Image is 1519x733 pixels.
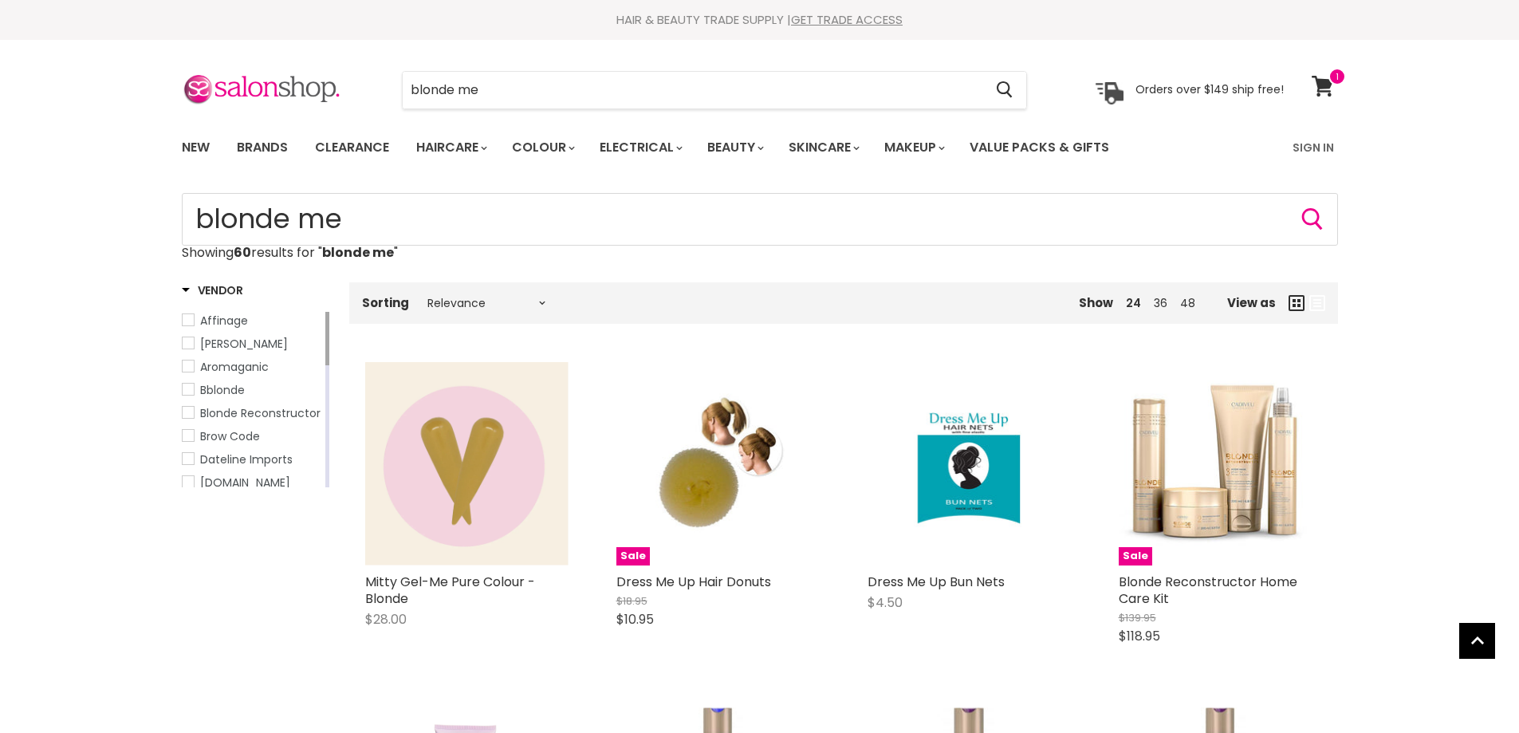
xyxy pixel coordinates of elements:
form: Product [402,71,1027,109]
span: Show [1079,294,1113,311]
a: Affinage [182,312,322,329]
a: Design.ME [182,474,322,491]
a: Skincare [777,131,869,164]
span: Dateline Imports [200,451,293,467]
span: $118.95 [1119,627,1160,645]
span: View as [1227,296,1276,309]
a: Bblonde [182,381,322,399]
a: 48 [1180,295,1195,311]
input: Search [182,193,1338,246]
label: Sorting [362,296,409,309]
strong: blonde me [322,243,394,262]
a: Dateline Imports [182,451,322,468]
a: Electrical [588,131,692,164]
span: Sale [616,547,650,566]
a: Aromaganic [182,358,322,376]
span: Sale [1119,547,1152,566]
span: $10.95 [616,610,654,629]
a: Mitty Gel-Me Pure Colour - Blonde [365,573,535,608]
a: Sign In [1283,131,1344,164]
a: Beauty [695,131,773,164]
p: Orders over $149 ship free! [1135,82,1284,97]
a: Clearance [303,131,401,164]
a: Brands [225,131,300,164]
a: New [170,131,222,164]
a: Ardell [182,335,322,353]
a: Makeup [872,131,954,164]
a: 36 [1154,295,1167,311]
div: HAIR & BEAUTY TRADE SUPPLY | [162,12,1358,28]
a: Dress Me Up Bun Nets [868,573,1005,591]
h3: Vendor [182,282,243,298]
span: $4.50 [868,593,903,612]
span: $28.00 [365,610,407,629]
a: Blonde Reconstructor Home Care KitSale [1119,362,1322,566]
span: Aromaganic [200,359,269,375]
a: Blonde Reconstructor Home Care Kit [1119,573,1297,608]
span: [PERSON_NAME] [200,336,288,352]
span: [DOMAIN_NAME] [200,475,290,491]
span: $139.95 [1119,610,1156,625]
p: Showing results for " " [182,246,1338,260]
span: Bblonde [200,382,245,398]
a: GET TRADE ACCESS [791,11,903,28]
ul: Main menu [170,124,1202,171]
a: Haircare [404,131,497,164]
a: Colour [500,131,584,164]
a: Blonde Reconstructor [182,404,322,422]
input: Search [403,72,984,108]
a: 24 [1126,295,1141,311]
strong: 60 [234,243,251,262]
form: Product [182,193,1338,246]
button: Search [1300,207,1325,232]
button: Search [984,72,1026,108]
span: Affinage [200,313,248,329]
img: Mitty Gel-Me Pure Colour - Blonde [365,362,569,566]
a: Dress Me Up Hair Donuts [616,573,771,591]
nav: Main [162,124,1358,171]
a: Brow Code [182,428,322,445]
a: Dress Me Up Bun Nets [868,362,1071,566]
span: Blonde Reconstructor [200,405,321,421]
a: Value Packs & Gifts [958,131,1121,164]
a: Dress Me Up Hair DonutsSale [616,362,820,566]
span: $18.95 [616,593,647,609]
span: Brow Code [200,428,260,444]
